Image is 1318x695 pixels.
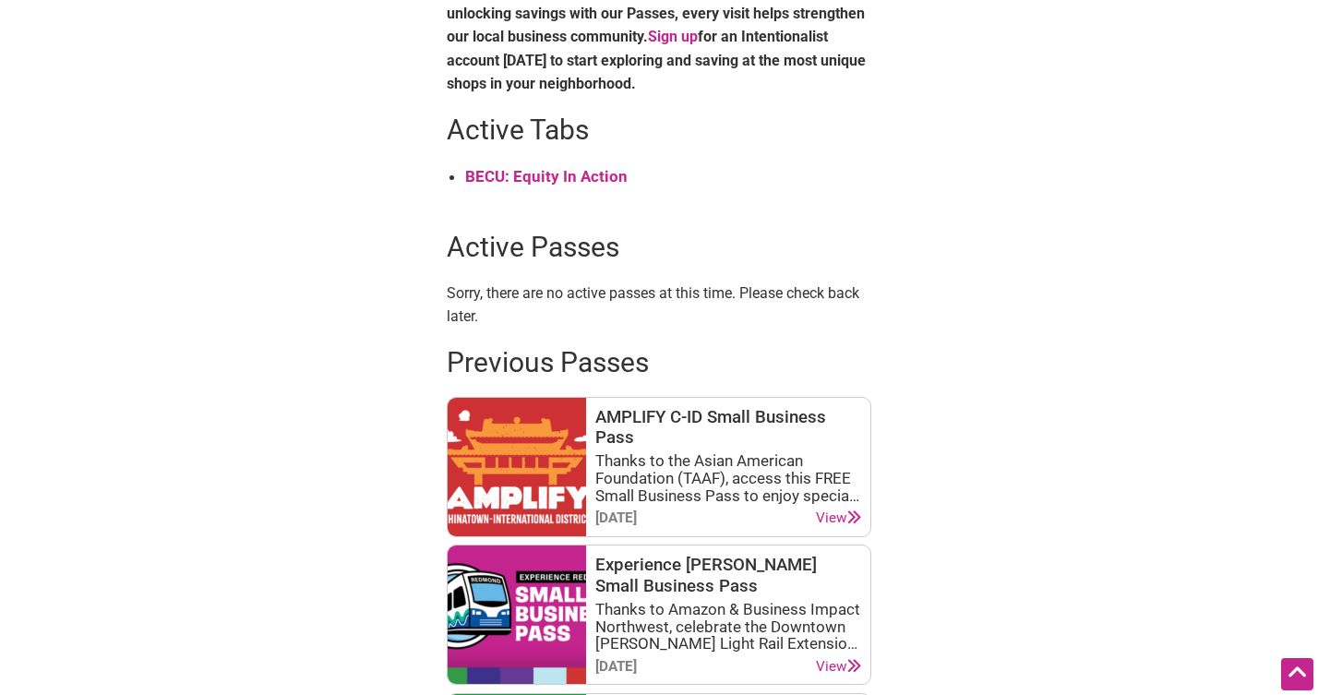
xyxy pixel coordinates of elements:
[448,398,586,536] img: AMPLIFY - Chinatown-International District
[447,282,871,329] p: Sorry, there are no active passes at this time. Please check back later.
[447,228,871,267] h2: Active Passes
[465,167,628,186] a: BECU: Equity In Action
[816,509,861,527] a: View
[595,601,861,653] div: Thanks to Amazon & Business Impact Northwest, celebrate the Downtown [PERSON_NAME] Light Rail Ext...
[595,452,861,504] div: Thanks to the Asian American Foundation (TAAF), access this FREE Small Business Pass to enjoy spe...
[447,343,871,382] h2: Previous Passes
[1281,658,1313,690] div: Scroll Back to Top
[595,555,861,596] h3: Experience [PERSON_NAME] Small Business Pass
[595,509,637,527] div: [DATE]
[595,658,637,676] div: [DATE]
[595,407,861,449] h3: AMPLIFY C-ID Small Business Pass
[448,545,586,684] img: Experience Redmond Small Business Pass
[648,28,698,45] a: Sign up
[816,658,861,676] a: View
[447,111,871,150] h2: Active Tabs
